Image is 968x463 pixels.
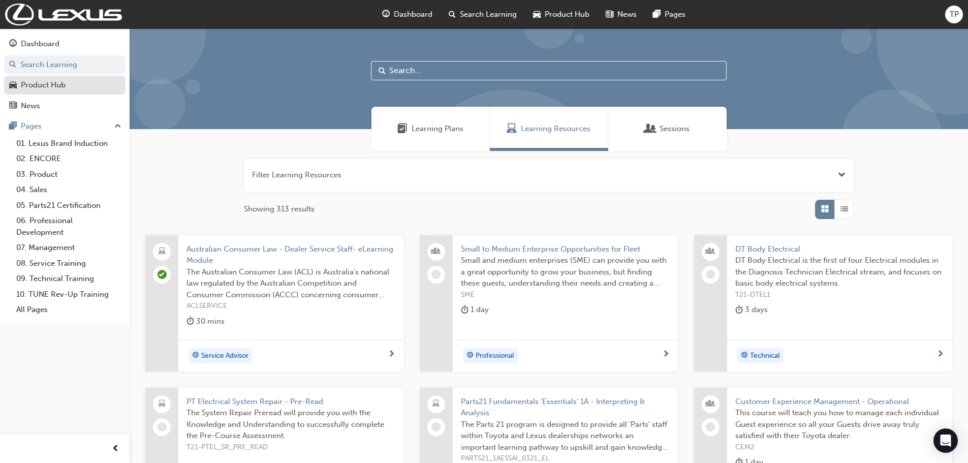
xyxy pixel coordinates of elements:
a: Product Hub [4,76,126,95]
input: Search... [371,61,727,80]
span: SME [461,289,670,301]
a: search-iconSearch Learning [441,4,525,25]
span: duration-icon [186,315,194,328]
span: search-icon [9,60,16,70]
span: duration-icon [461,303,469,316]
span: Small and medium enterprises (SME) can provide you with a great opportunity to grow your business... [461,255,670,289]
span: Search Learning [460,9,517,20]
a: SessionsSessions [608,107,727,151]
a: Small to Medium Enterprise Opportunities for FleetSmall and medium enterprises (SME) can provide ... [420,235,678,372]
span: Service Advisor [201,350,248,362]
a: 10. TUNE Rev-Up Training [12,287,126,302]
span: Small to Medium Enterprise Opportunities for Fleet [461,243,670,255]
a: Search Learning [4,55,126,74]
span: The System Repair Preread will provide you with the Knowledge and Understanding to successfully c... [186,407,395,442]
a: 01. Lexus Brand Induction [12,136,126,151]
a: 04. Sales [12,182,126,198]
div: 1 day [461,303,489,316]
span: Learning Plans [397,123,408,135]
a: 03. Product [12,167,126,182]
div: Product Hub [21,79,66,91]
a: DT Body ElectricalDT Body Electrical is the first of four Electrical modules in the Diagnosis Tec... [694,235,952,372]
span: prev-icon [112,443,119,455]
span: News [617,9,637,20]
span: guage-icon [382,8,390,21]
span: T21-PTEL_SR_PRE_READ [186,442,395,453]
span: people-icon [432,245,440,258]
span: The Parts 21 program is designed to provide all 'Parts' staff within Toyota and Lexus dealerships... [461,419,670,453]
a: pages-iconPages [645,4,694,25]
span: Learning Resources [521,123,590,135]
a: 05. Parts21 Certification [12,198,126,213]
span: PT Electrical System Repair - Pre-Read [186,396,395,408]
span: T21-DTEL1 [735,289,944,301]
a: Dashboard [4,35,126,53]
span: CEM2 [735,442,944,453]
span: news-icon [606,8,613,21]
span: laptop-icon [159,397,166,411]
span: target-icon [466,349,474,362]
button: Pages [4,117,126,136]
a: All Pages [12,302,126,318]
span: car-icon [9,81,17,90]
span: TP [950,9,959,20]
span: Product Hub [545,9,589,20]
div: News [21,100,40,112]
span: learningRecordVerb_NONE-icon [158,422,167,431]
span: Pages [665,9,685,20]
span: List [840,203,848,215]
a: news-iconNews [598,4,645,25]
a: 02. ENCORE [12,151,126,167]
span: Grid [821,203,829,215]
a: car-iconProduct Hub [525,4,598,25]
span: DT Body Electrical [735,243,944,255]
span: people-icon [707,245,714,258]
span: Sessions [645,123,655,135]
a: Australian Consumer Law - Dealer Service Staff- eLearning ModuleThe Australian Consumer Law (ACL)... [145,235,403,372]
span: pages-icon [653,8,661,21]
span: learningRecordVerb_NONE-icon [706,270,715,279]
span: learningRecordVerb_NONE-icon [706,422,715,431]
a: Learning ResourcesLearning Resources [490,107,608,151]
span: laptop-icon [159,245,166,258]
span: This course will teach you how to manage each individual Guest experience so all your Guests driv... [735,407,944,442]
span: duration-icon [735,303,743,316]
span: learningRecordVerb_NONE-icon [431,270,441,279]
a: News [4,97,126,115]
span: learningRecordVerb_PASS-icon [158,270,167,279]
span: next-icon [936,350,944,359]
span: guage-icon [9,40,17,49]
span: Professional [476,350,514,362]
button: DashboardSearch LearningProduct HubNews [4,33,126,117]
span: next-icon [662,350,670,359]
a: Learning PlansLearning Plans [371,107,490,151]
div: Pages [21,120,42,132]
span: target-icon [192,349,199,362]
div: 30 mins [186,315,225,328]
span: Customer Experience Management - Operational [735,396,944,408]
span: people-icon [707,397,714,411]
a: 07. Management [12,240,126,256]
span: Parts21 Fundamentals 'Essentials' 1A - Interpreting & Analysis [461,396,670,419]
a: guage-iconDashboard [374,4,441,25]
span: Australian Consumer Law - Dealer Service Staff- eLearning Module [186,243,395,266]
span: pages-icon [9,122,17,131]
span: The Australian Consumer Law (ACL) is Australia's national law regulated by the Australian Competi... [186,266,395,301]
a: 06. Professional Development [12,213,126,240]
span: Dashboard [394,9,432,20]
div: 3 days [735,303,768,316]
div: Open Intercom Messenger [933,428,958,453]
span: Technical [750,350,780,362]
span: Search [379,65,386,77]
span: target-icon [741,349,748,362]
a: 09. Technical Training [12,271,126,287]
a: 08. Service Training [12,256,126,271]
span: ACLSERVICE [186,300,395,312]
span: search-icon [449,8,456,21]
span: Open the filter [838,169,846,181]
a: Trak [5,4,122,25]
span: Learning Resources [507,123,517,135]
span: Showing 313 results [244,203,315,215]
span: up-icon [114,120,121,133]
